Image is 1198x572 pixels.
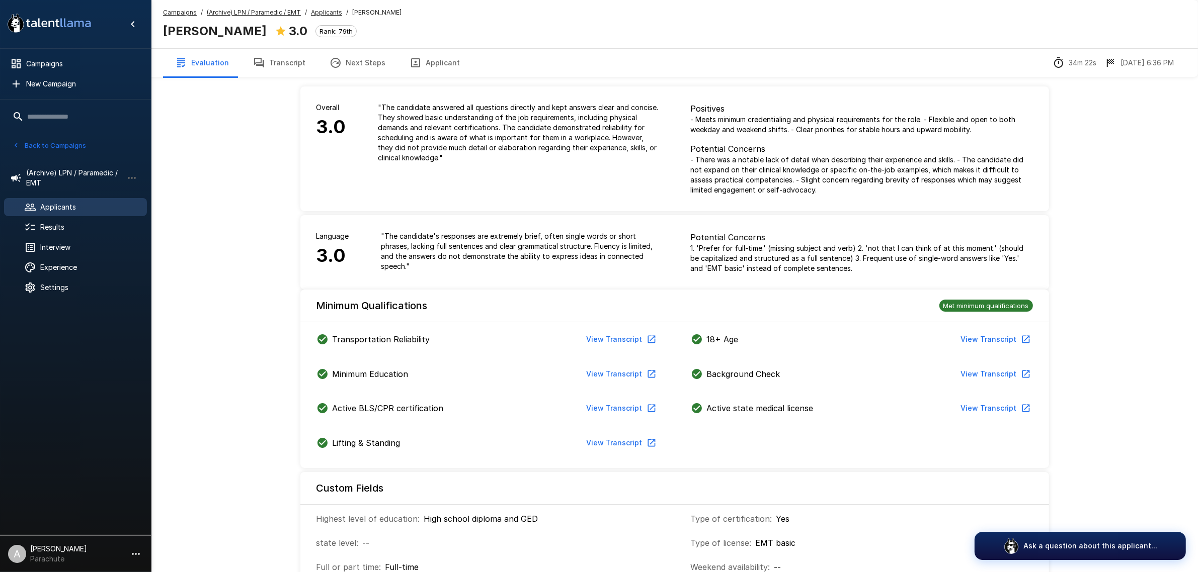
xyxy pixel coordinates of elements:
button: Evaluation [163,49,241,77]
button: Ask a question about this applicant... [975,532,1186,560]
p: Lifting & Standing [333,437,401,449]
p: Yes [776,513,790,525]
p: Type of license : [691,537,752,549]
button: View Transcript [583,399,659,418]
img: logo_glasses@2x.png [1003,538,1019,554]
p: 1. 'Prefer for full-time.' (missing subject and verb) 2. 'not that I can think of at this moment.... [691,243,1033,273]
button: View Transcript [583,365,659,384]
p: Ask a question about this applicant... [1023,541,1157,551]
button: View Transcript [583,330,659,349]
p: Overall [316,103,346,113]
p: Highest level of education : [316,513,420,525]
p: 18+ Age [707,333,739,345]
p: No data [363,537,370,549]
p: Background Check [707,368,780,380]
p: - There was a notable lack of detail when describing their experience and skills. - The candidate... [691,155,1033,195]
p: Potential Concerns [691,143,1033,155]
button: View Transcript [583,434,659,452]
p: High school diploma and GED [424,513,538,525]
b: [PERSON_NAME] [163,24,267,38]
h6: 3.0 [316,113,346,142]
p: [DATE] 6:36 PM [1121,58,1174,68]
p: Active state medical license [707,402,814,414]
u: Campaigns [163,9,197,16]
p: Minimum Education [333,368,409,380]
span: / [305,8,307,18]
span: [PERSON_NAME] [352,8,402,18]
button: View Transcript [957,399,1033,418]
button: Applicant [397,49,472,77]
p: Positives [691,103,1033,115]
p: Active BLS/CPR certification [333,402,444,414]
u: (Archive) LPN / Paramedic / EMT [207,9,301,16]
div: The time between starting and completing the interview [1053,57,1096,69]
div: The date and time when the interview was completed [1104,57,1174,69]
p: Transportation Reliability [333,333,430,345]
p: " The candidate answered all questions directly and kept answers clear and concise. They showed b... [378,103,659,163]
button: Transcript [241,49,317,77]
span: Met minimum qualifications [939,302,1033,310]
span: / [346,8,348,18]
button: Next Steps [317,49,397,77]
span: Rank: 79th [316,27,356,35]
span: / [201,8,203,18]
p: Potential Concerns [691,231,1033,243]
u: Applicants [311,9,342,16]
h6: Custom Fields [316,480,384,496]
p: EMT basic [756,537,796,549]
p: - Meets minimum credentialing and physical requirements for the role. - Flexible and open to both... [691,115,1033,135]
p: state level : [316,537,359,549]
p: 34m 22s [1069,58,1096,68]
h6: Minimum Qualifications [316,298,428,314]
b: 3.0 [289,24,307,38]
button: View Transcript [957,330,1033,349]
button: View Transcript [957,365,1033,384]
p: Language [316,231,349,241]
p: " The candidate's responses are extremely brief, often single words or short phrases, lacking ful... [381,231,659,271]
p: Type of certification : [691,513,772,525]
h6: 3.0 [316,241,349,270]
